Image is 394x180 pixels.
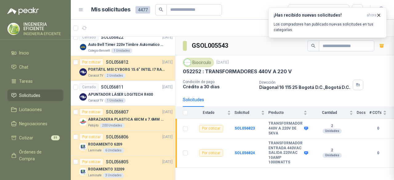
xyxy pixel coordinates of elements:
button: ¡Has recibido nuevas solicitudes!ahora Los compradores han publicado nuevas solicitudes en tus ca... [268,7,387,38]
span: Inicio [19,50,29,56]
span: Negociaciones [19,120,47,127]
span: ahora [367,13,376,18]
a: Cotizar89 [7,132,63,144]
span: Órdenes de Compra [19,149,58,162]
h3: ¡Has recibido nuevas solicitudes! [274,13,364,18]
span: Cotizar [19,134,33,141]
a: Negociaciones [7,118,63,130]
div: Todas [292,6,305,13]
a: Chat [7,61,63,73]
a: Licitaciones [7,104,63,115]
span: 89 [51,135,60,140]
span: 4477 [135,6,150,14]
span: Tareas [19,78,33,85]
p: INGENIERIA EFICIENTE [23,22,63,31]
p: Los compradores han publicado nuevas solicitudes en tus categorías. [274,22,381,33]
span: Chat [19,64,28,70]
a: Solicitudes [7,90,63,101]
span: search [159,7,163,12]
h1: Mis solicitudes [91,5,131,14]
span: Solicitudes [19,92,40,99]
img: Logo peakr [7,7,39,15]
a: Tareas [7,75,63,87]
a: Órdenes de Compra [7,146,63,165]
img: Company Logo [8,23,19,35]
a: Inicio [7,47,63,59]
span: Licitaciones [19,106,42,113]
p: INGENIERIA EFICIENTE [23,32,63,36]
